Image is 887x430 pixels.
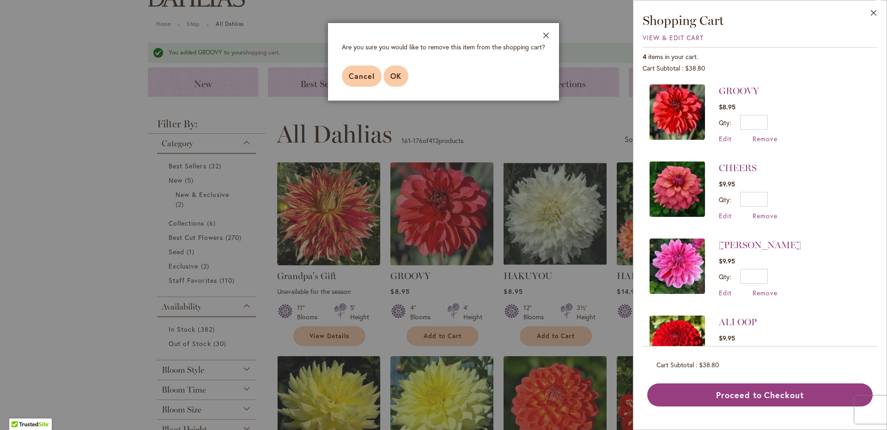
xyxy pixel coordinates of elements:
a: Edit [719,134,732,143]
a: CHEERS [650,161,705,220]
span: Cart Subtotal [656,360,694,369]
span: Shopping Cart [643,12,724,28]
a: Remove [753,288,778,297]
button: OK [383,66,408,87]
span: $8.95 [719,102,735,111]
img: ALI OOP [650,316,705,371]
a: CHA CHING [650,239,705,297]
span: items in your cart. [648,52,698,61]
a: Edit [719,211,732,220]
a: Edit [719,288,732,297]
a: Remove [753,134,778,143]
span: Cancel [349,71,375,81]
a: Remove [753,211,778,220]
span: OK [390,71,401,81]
img: CHEERS [650,161,705,217]
a: ALI OOP [650,316,705,374]
div: Are you sure you would like to remove this item from the shopping cart? [342,42,545,52]
span: Cart Subtotal [643,64,680,72]
iframe: Launch Accessibility Center [7,397,33,423]
label: Qty [719,272,731,281]
span: 4 [643,52,646,61]
a: [PERSON_NAME] [719,239,801,251]
button: Cancel [342,66,382,87]
span: $9.95 [719,179,735,188]
a: CHEERS [719,162,757,173]
label: Qty [719,118,731,127]
img: CHA CHING [650,239,705,294]
button: Proceed to Checkout [647,383,873,406]
span: $9.95 [719,334,735,342]
span: $38.80 [685,64,705,72]
a: ALI OOP [719,317,757,328]
span: $9.95 [719,257,735,265]
span: $38.80 [699,360,719,369]
a: View & Edit Cart [643,33,704,42]
a: GROOVY [719,85,759,96]
a: GROOVY [650,84,705,143]
img: GROOVY [650,84,705,140]
label: Qty [719,195,731,204]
